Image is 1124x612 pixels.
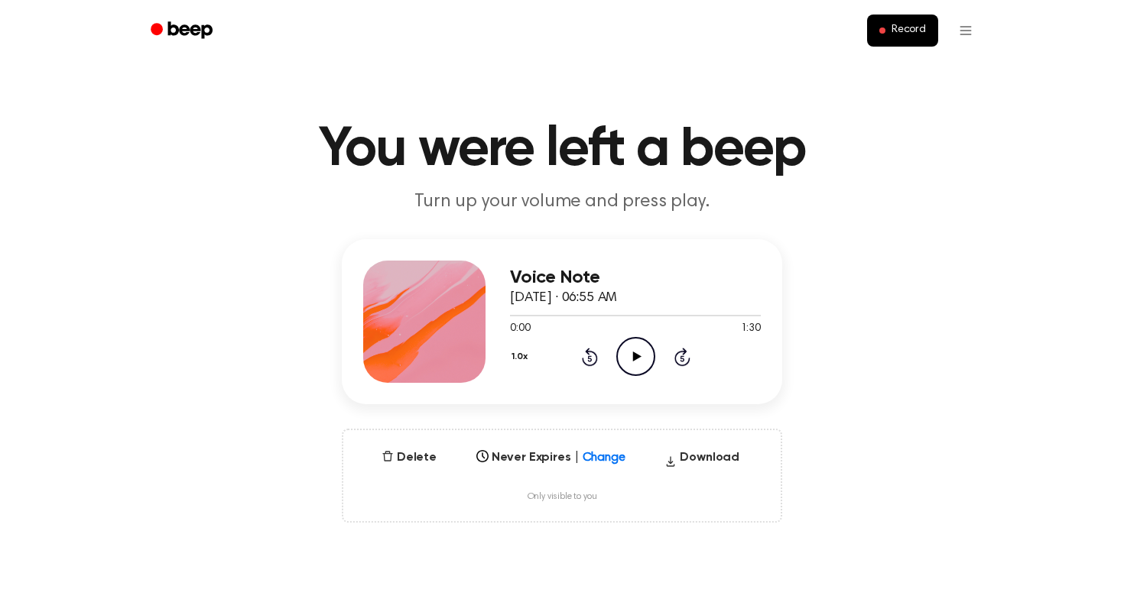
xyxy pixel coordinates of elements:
[892,24,926,37] span: Record
[268,189,856,215] p: Turn up your volume and press play.
[528,491,597,503] span: Only visible to you
[658,448,746,473] button: Download
[510,291,617,305] span: [DATE] · 06:55 AM
[375,448,443,467] button: Delete
[140,16,226,46] a: Beep
[947,12,984,49] button: Open menu
[510,321,530,337] span: 0:00
[510,344,533,370] button: 1.0x
[510,267,761,288] h3: Voice Note
[867,15,938,47] button: Record
[171,122,953,177] h1: You were left a beep
[741,321,761,337] span: 1:30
